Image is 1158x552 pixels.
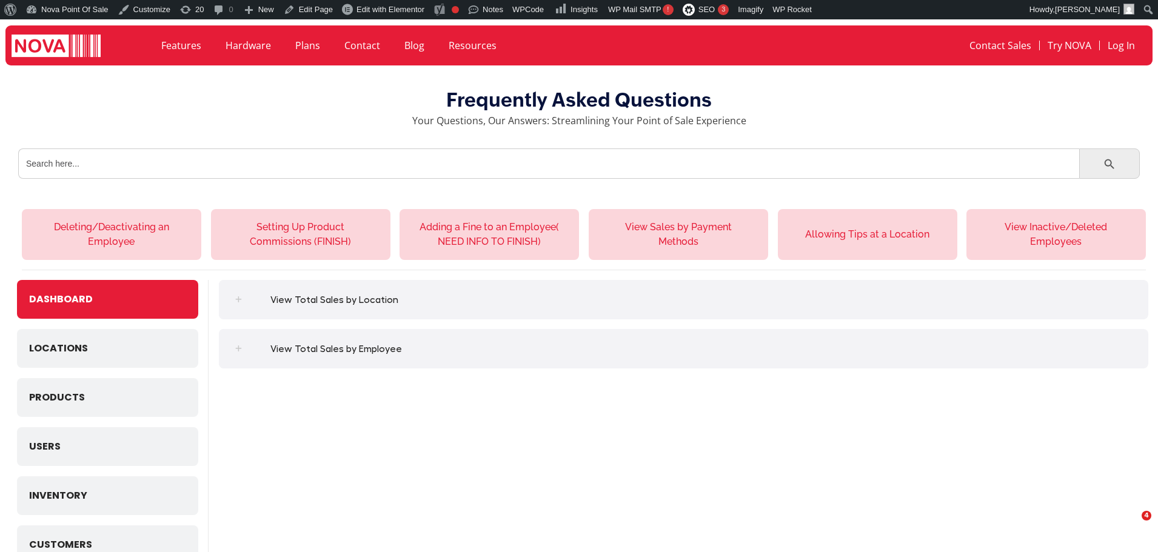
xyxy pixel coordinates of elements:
em: View Total Sales by Location [258,293,410,307]
nav: Menu [149,32,798,59]
a: Plans [283,32,332,59]
div: 3 [718,4,729,15]
a: Blog [392,32,437,59]
a: Adding a Fine to an Employee( NEED INFO TO FINISH) [418,220,560,249]
span: Insights [571,5,598,14]
nav: Menu [811,32,1142,59]
span: Dashboard [29,292,93,307]
span: Customers [29,537,92,552]
a: Contact [332,32,392,59]
div: Focus keyphrase not set [452,6,459,13]
a: Resources [437,32,509,59]
span: Users [29,439,61,454]
input: Search here... [18,148,1079,179]
a: Deleting/Deactivating an Employee [41,220,182,249]
span: Inventory [29,488,87,503]
span: ! [663,4,674,15]
h2: Frequently Asked Questions [206,88,952,111]
a: Log In [1100,32,1143,59]
a: Try NOVA [1040,32,1099,59]
a: Contact Sales [962,32,1039,59]
a: Hardware [213,32,283,59]
iframe: Intercom live chat [1117,511,1146,540]
a: Setting Up Product Commissions (FINISH) [230,220,372,249]
span: Products [29,390,85,405]
span: Edit with Elementor [356,5,424,14]
em: View Total Sales by Employee [258,342,414,356]
a: View Sales by Payment Methods [607,220,749,249]
span: [PERSON_NAME] [1055,5,1120,14]
span: SEO [698,5,715,14]
img: logo white [12,35,101,59]
a: View Inactive/Deleted Employees [985,220,1127,249]
a: Allowing Tips at a Location [797,227,939,242]
a: Features [149,32,213,59]
span: Locations [29,341,88,356]
span: 4 [1142,511,1151,520]
svg: Search [1103,158,1116,171]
